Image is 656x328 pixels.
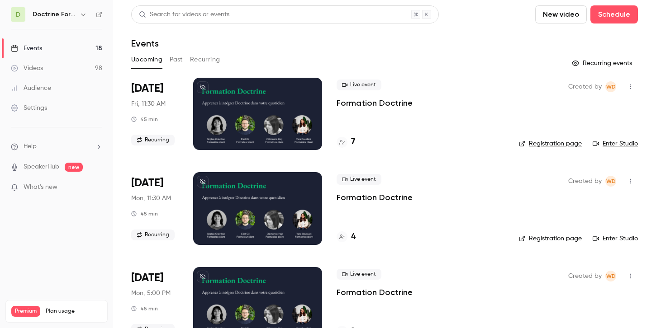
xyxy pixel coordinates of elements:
[351,136,355,148] h4: 7
[131,135,175,145] span: Recurring
[351,231,356,243] h4: 4
[519,139,582,148] a: Registration page
[605,271,616,281] span: Webinar Doctrine
[519,234,582,243] a: Registration page
[11,306,40,317] span: Premium
[131,81,163,96] span: [DATE]
[65,163,83,172] span: new
[337,287,413,298] a: Formation Doctrine
[131,38,159,49] h1: Events
[11,64,43,73] div: Videos
[337,269,381,280] span: Live event
[131,289,171,298] span: Mon, 5:00 PM
[24,162,59,172] a: SpeakerHub
[11,84,51,93] div: Audience
[131,210,158,217] div: 45 min
[46,308,102,315] span: Plan usage
[337,231,356,243] a: 4
[91,183,102,192] iframe: Noticeable Trigger
[139,10,229,19] div: Search for videos or events
[170,52,183,67] button: Past
[131,194,171,203] span: Mon, 11:30 AM
[11,142,102,151] li: help-dropdown-opener
[16,10,20,19] span: D
[131,99,166,108] span: Fri, 11:30 AM
[535,5,587,23] button: New video
[131,176,163,190] span: [DATE]
[190,52,220,67] button: Recurring
[131,305,158,312] div: 45 min
[33,10,76,19] h6: Doctrine Formation Avocats
[337,192,413,203] a: Formation Doctrine
[131,116,158,123] div: 45 min
[337,98,413,108] a: Formation Doctrine
[568,81,602,92] span: Created by
[568,176,602,187] span: Created by
[131,271,163,285] span: [DATE]
[605,81,616,92] span: Webinar Doctrine
[24,183,57,192] span: What's new
[606,271,616,281] span: WD
[131,172,179,244] div: Sep 22 Mon, 11:30 AM (Europe/Paris)
[590,5,638,23] button: Schedule
[24,142,37,151] span: Help
[606,176,616,187] span: WD
[606,81,616,92] span: WD
[605,176,616,187] span: Webinar Doctrine
[11,44,42,53] div: Events
[131,52,162,67] button: Upcoming
[568,56,638,70] button: Recurring events
[337,174,381,185] span: Live event
[337,80,381,90] span: Live event
[11,103,47,112] div: Settings
[131,78,179,150] div: Sep 19 Fri, 11:30 AM (Europe/Paris)
[131,230,175,240] span: Recurring
[593,139,638,148] a: Enter Studio
[337,136,355,148] a: 7
[568,271,602,281] span: Created by
[593,234,638,243] a: Enter Studio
